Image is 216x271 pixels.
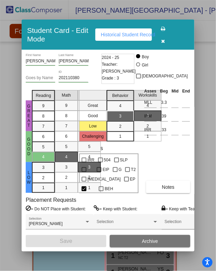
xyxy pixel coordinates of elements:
span: 4 [119,103,122,109]
span: 8 [88,113,91,119]
button: Notes [146,181,191,193]
span: 3 [65,164,68,170]
span: Reading [36,93,51,99]
button: Historical Student Record [95,28,152,41]
th: Beg [158,87,170,95]
span: [MEDICAL_DATA] [87,175,121,183]
span: Behavior [112,93,128,99]
span: 2024 - 25 [102,54,119,61]
span: Good [26,137,32,156]
label: = Keep with Student: [94,205,137,212]
th: End [180,87,192,95]
span: Writing [83,92,96,98]
span: 9 [42,103,45,109]
label: Placement Requests [26,197,76,203]
span: 7 [65,123,68,129]
span: 5 [65,144,68,150]
span: 1 [65,185,68,191]
span: 8 [65,113,68,119]
span: 5 [88,144,91,150]
span: G [119,165,122,174]
span: 6 [88,133,91,139]
span: 4 [65,154,68,160]
span: Workskills [139,92,157,98]
span: EIP [103,165,109,174]
input: goes by name [26,76,55,81]
span: [PERSON_NAME] [29,221,63,226]
span: 9 [65,102,68,109]
span: 2 [65,174,68,181]
span: [DEMOGRAPHIC_DATA] [142,72,188,80]
input: assessment [144,125,157,135]
input: Enter ID [59,76,88,81]
span: Save [60,238,72,244]
span: 8 [42,113,45,119]
span: Archive [142,238,158,244]
div: Girl [142,62,148,68]
span: 4 [42,154,45,160]
span: 504 [104,156,111,164]
span: Notes [162,184,175,190]
span: 7 [42,123,45,130]
span: 2 [88,174,91,181]
span: Historical Student Record [101,32,155,37]
span: 2 [42,175,45,181]
span: 3 [42,164,45,171]
span: T2 [131,165,136,174]
span: 6 [42,134,45,140]
span: 3 [88,164,91,170]
div: Boy [142,54,149,60]
input: assessment [144,97,157,108]
span: 1 [88,185,91,191]
span: Teacher: [PERSON_NAME] [102,61,136,75]
span: EP [130,175,135,183]
input: assessment [144,111,157,121]
span: 2 [119,123,122,130]
span: BEH [105,185,113,193]
th: Mid [170,87,180,95]
span: 9 [88,102,91,109]
span: Low [26,170,32,185]
th: Asses [143,87,158,95]
span: 1 [42,185,45,191]
span: 1 [119,133,122,139]
span: 5 [42,144,45,150]
label: = Keep with Teacher: [161,205,204,212]
button: Archive [110,235,190,247]
label: = Do NOT Place with Student: [26,205,86,212]
span: Grade : 3 [102,75,119,82]
span: 6 [65,133,68,139]
span: 3 [119,113,122,119]
h3: Student Card - Edit Mode [27,26,95,43]
span: Math [62,92,71,98]
span: SLP [120,156,128,164]
button: Save [26,235,106,247]
span: 7 [88,123,91,129]
span: 4 [88,154,91,160]
span: Great [26,104,32,128]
